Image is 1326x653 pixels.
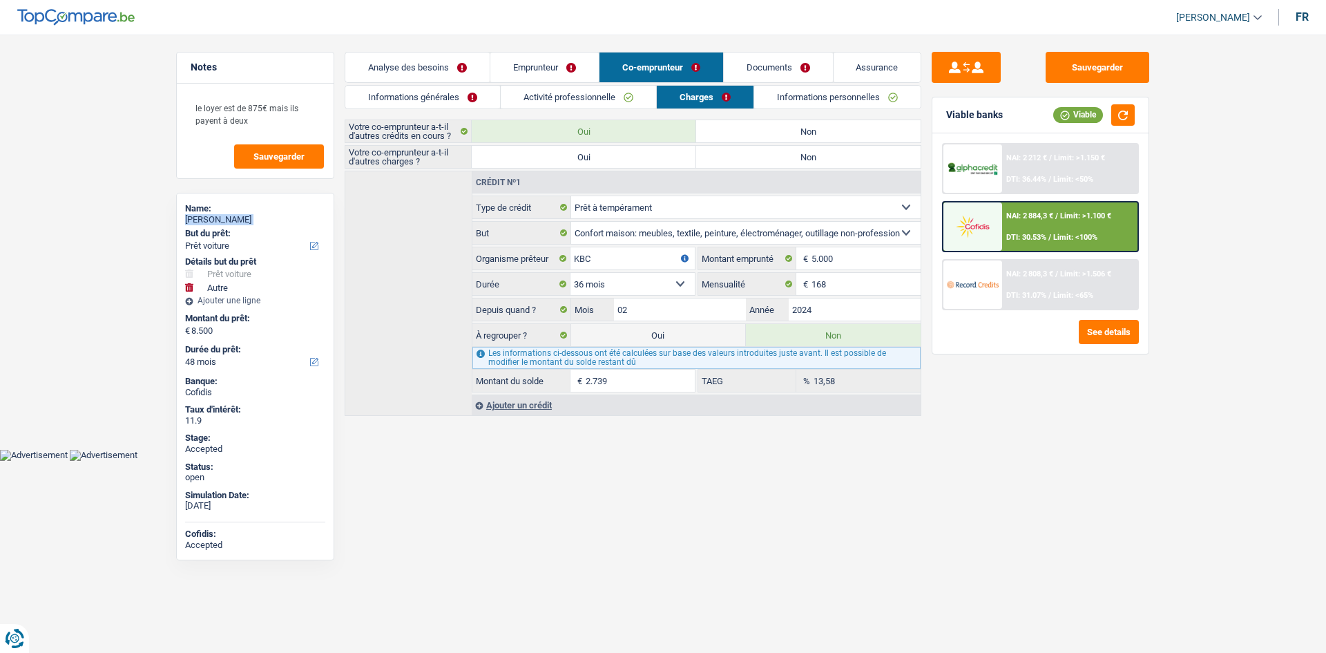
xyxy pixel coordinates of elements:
[1048,175,1051,184] span: /
[696,120,921,142] label: Non
[946,109,1003,121] div: Viable banks
[796,370,814,392] span: %
[724,53,833,82] a: Documents
[490,53,599,82] a: Emprunteur
[947,272,998,297] img: Record Credits
[698,247,796,269] label: Montant emprunté
[472,178,524,187] div: Crédit nº1
[698,273,796,295] label: Mensualité
[472,222,571,244] label: But
[345,53,490,82] a: Analyse des besoins
[234,144,324,169] button: Sauvegarder
[1296,10,1309,23] div: fr
[1165,6,1262,29] a: [PERSON_NAME]
[796,247,811,269] span: €
[796,273,811,295] span: €
[185,404,325,415] div: Taux d'intérêt:
[789,299,921,321] input: AAAA
[754,86,921,108] a: Informations personnelles
[472,120,696,142] label: Oui
[1055,269,1058,278] span: /
[185,529,325,540] div: Cofidis:
[185,296,325,305] div: Ajouter une ligne
[185,490,325,501] div: Simulation Date:
[1054,153,1105,162] span: Limit: >1.150 €
[1006,269,1053,278] span: NAI: 2 808,3 €
[345,146,472,168] label: Votre co-emprunteur a-t-il d'autres charges ?
[1006,233,1046,242] span: DTI: 30.53%
[1049,153,1052,162] span: /
[185,387,325,398] div: Cofidis
[614,299,746,321] input: MM
[571,324,746,346] label: Oui
[947,214,998,239] img: Cofidis
[345,120,472,142] label: Votre co-emprunteur a-t-il d'autres crédits en cours ?
[1053,233,1097,242] span: Limit: <100%
[1046,52,1149,83] button: Sauvegarder
[472,395,921,415] div: Ajouter un crédit
[472,273,570,295] label: Durée
[185,472,325,483] div: open
[657,86,753,108] a: Charges
[1006,291,1046,300] span: DTI: 31.07%
[746,324,921,346] label: Non
[1055,211,1058,220] span: /
[345,86,500,108] a: Informations générales
[185,462,325,473] div: Status:
[70,450,137,461] img: Advertisement
[185,540,325,551] div: Accepted
[185,203,325,214] div: Name:
[472,196,571,218] label: Type de crédit
[472,146,696,168] label: Oui
[834,53,921,82] a: Assurance
[472,324,571,346] label: À regrouper ?
[472,299,571,321] label: Depuis quand ?
[1060,211,1111,220] span: Limit: >1.100 €
[185,228,323,239] label: But du prêt:
[1006,175,1046,184] span: DTI: 36.44%
[1048,233,1051,242] span: /
[1079,320,1139,344] button: See details
[1053,107,1103,122] div: Viable
[472,370,570,392] label: Montant du solde
[185,433,325,444] div: Stage:
[501,86,656,108] a: Activité professionnelle
[698,370,796,392] label: TAEG
[1048,291,1051,300] span: /
[185,415,325,426] div: 11.9
[185,325,190,337] span: €
[1053,175,1093,184] span: Limit: <50%
[185,256,325,267] div: Détails but du prêt
[1006,153,1047,162] span: NAI: 2 212 €
[185,500,325,511] div: [DATE]
[746,299,789,321] label: Année
[571,299,614,321] label: Mois
[599,53,723,82] a: Co-emprunteur
[17,9,135,26] img: TopCompare Logo
[1053,291,1093,300] span: Limit: <65%
[185,444,325,455] div: Accepted
[185,313,323,324] label: Montant du prêt:
[472,347,921,369] div: Les informations ci-dessous ont été calculées sur base des valeurs introduites juste avant. Il es...
[1176,12,1250,23] span: [PERSON_NAME]
[185,344,323,355] label: Durée du prêt:
[570,370,586,392] span: €
[947,161,998,177] img: AlphaCredit
[1006,211,1053,220] span: NAI: 2 884,3 €
[191,61,320,73] h5: Notes
[253,152,305,161] span: Sauvegarder
[185,214,325,225] div: [PERSON_NAME]
[472,247,570,269] label: Organisme prêteur
[185,376,325,387] div: Banque:
[1060,269,1111,278] span: Limit: >1.506 €
[696,146,921,168] label: Non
